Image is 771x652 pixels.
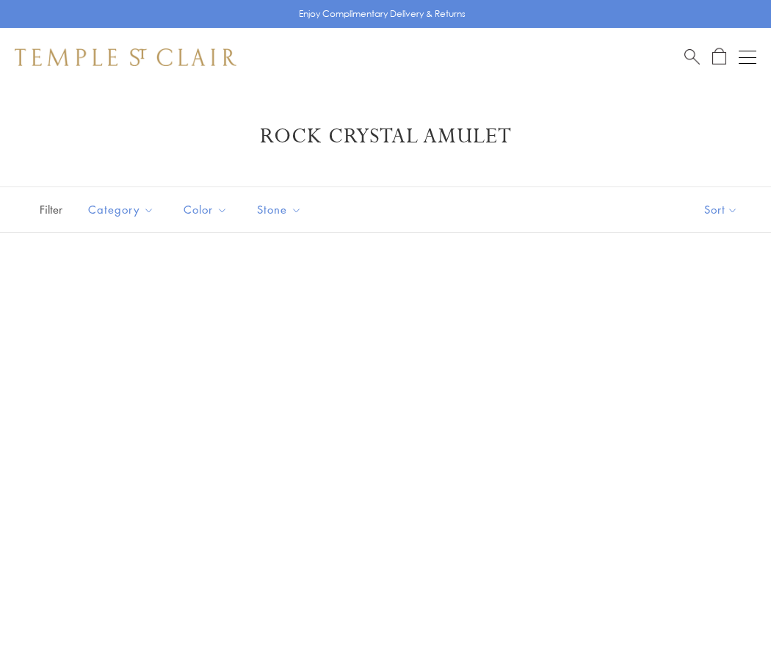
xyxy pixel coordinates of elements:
[712,48,726,66] a: Open Shopping Bag
[671,187,771,232] button: Show sort by
[739,48,756,66] button: Open navigation
[173,193,239,226] button: Color
[246,193,313,226] button: Stone
[299,7,466,21] p: Enjoy Complimentary Delivery & Returns
[37,123,734,150] h1: Rock Crystal Amulet
[15,48,236,66] img: Temple St. Clair
[250,200,313,219] span: Stone
[77,193,165,226] button: Category
[684,48,700,66] a: Search
[81,200,165,219] span: Category
[176,200,239,219] span: Color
